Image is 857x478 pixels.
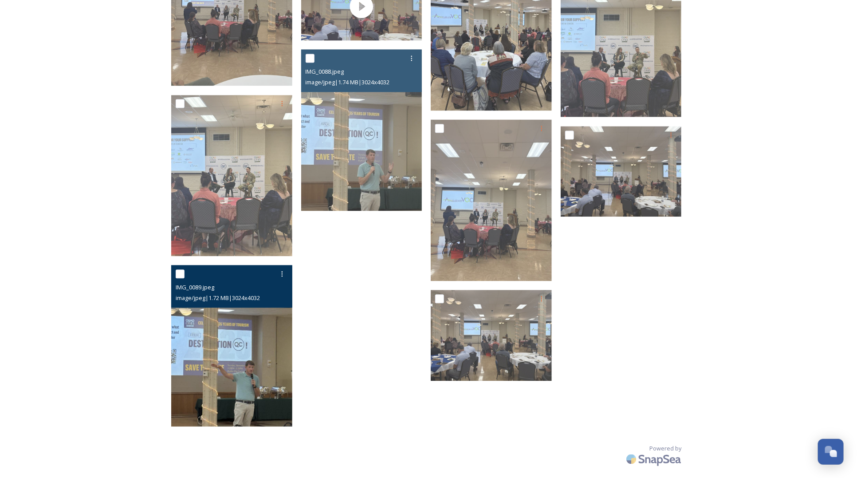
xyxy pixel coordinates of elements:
img: SnapSea Logo [624,449,686,470]
button: Open Chat [818,439,844,465]
img: IMG_0090.jpeg [431,290,552,381]
span: image/jpeg | 1.72 MB | 3024 x 4032 [176,294,260,302]
span: IMG_0088.jpeg [306,67,344,75]
img: IMG_0089.jpeg [171,265,292,427]
span: IMG_0089.jpeg [176,283,214,291]
img: IMG_0088.jpeg [301,49,422,211]
img: IMG_0085.jpeg [431,119,552,281]
img: IMG_0087.jpeg [171,95,292,257]
img: IMG_0091.jpeg [561,126,682,217]
span: image/jpeg | 1.74 MB | 3024 x 4032 [306,78,390,86]
span: Powered by [649,444,681,453]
